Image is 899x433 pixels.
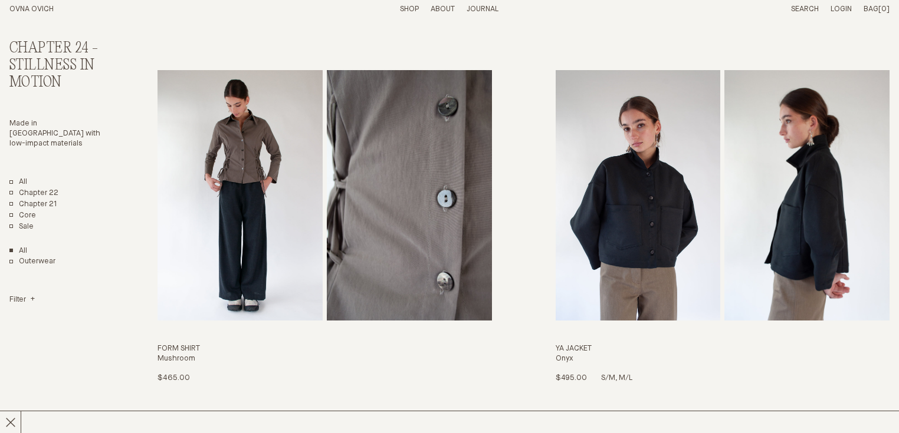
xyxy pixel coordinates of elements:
[864,5,878,13] span: Bag
[400,5,419,13] a: Shop
[556,70,721,320] img: Ya Jacket
[556,70,890,383] a: Ya Jacket
[831,5,852,13] a: Login
[158,354,491,364] h4: Mushroom
[556,374,587,382] span: $495.00
[878,5,890,13] span: [0]
[158,374,189,382] span: $465.00
[619,374,632,382] span: M/L
[9,40,111,91] h2: Chapter 24 -Stillness in Motion
[9,189,58,199] a: Chapter 22
[431,5,455,15] summary: About
[467,5,498,13] a: Journal
[9,222,34,232] a: Sale
[9,177,27,187] a: All
[9,5,54,13] a: Home
[9,120,100,147] span: Made in [GEOGRAPHIC_DATA] with low-impact materials
[791,5,819,13] a: Search
[158,70,491,383] a: Form Shirt
[9,200,57,210] a: Chapter 21
[9,211,36,221] a: Core
[9,246,27,256] a: Show All
[556,354,890,364] h4: Onyx
[9,257,55,267] a: Outerwear
[601,374,619,382] span: S/M
[556,344,890,354] h3: Ya Jacket
[158,70,323,320] img: Form Shirt
[9,295,35,305] summary: Filter
[158,344,491,354] h3: Form Shirt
